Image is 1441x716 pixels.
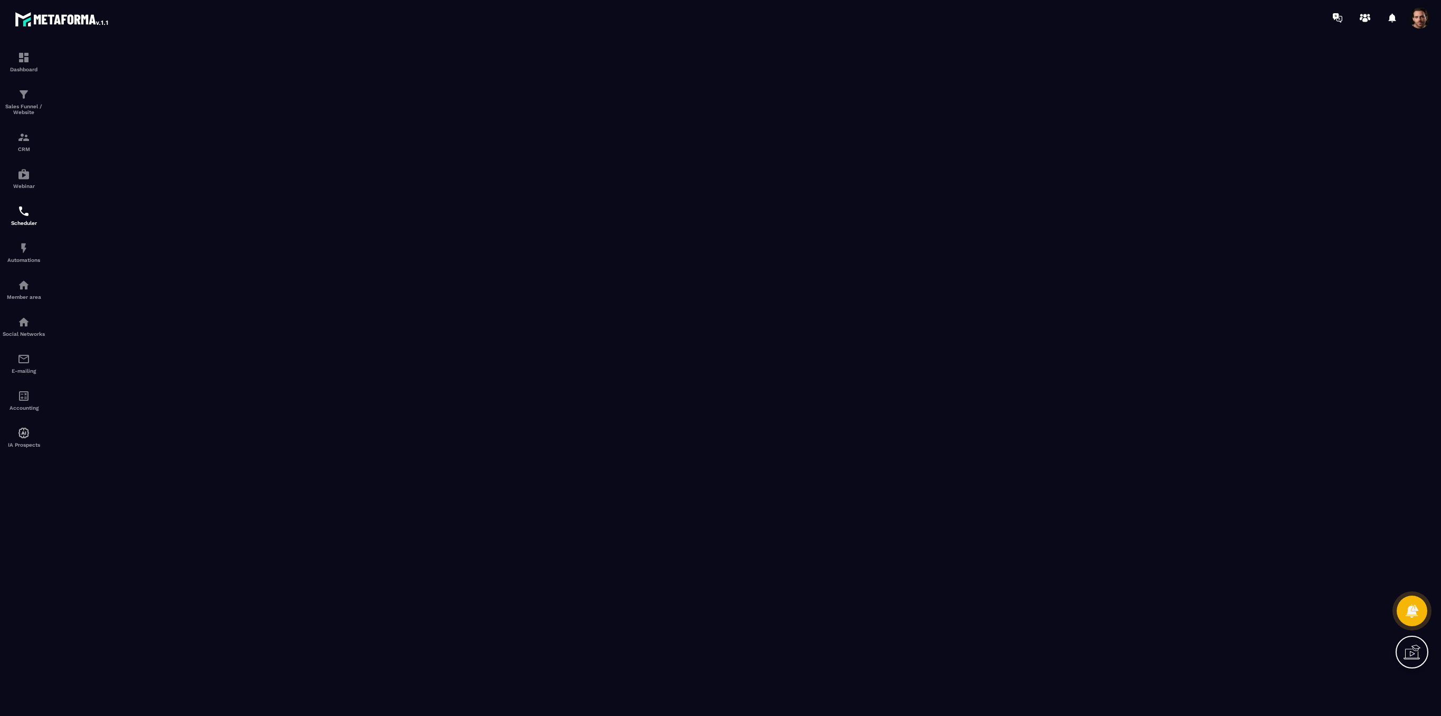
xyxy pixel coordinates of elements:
img: accountant [17,390,30,402]
img: formation [17,51,30,64]
img: email [17,353,30,365]
p: E-mailing [3,368,45,374]
p: CRM [3,146,45,152]
img: automations [17,168,30,181]
a: formationformationDashboard [3,43,45,80]
a: automationsautomationsWebinar [3,160,45,197]
p: Member area [3,294,45,300]
p: Dashboard [3,67,45,72]
a: automationsautomationsAutomations [3,234,45,271]
img: formation [17,88,30,101]
p: Webinar [3,183,45,189]
p: IA Prospects [3,442,45,448]
a: social-networksocial-networkSocial Networks [3,308,45,345]
img: automations [17,242,30,255]
a: emailemailE-mailing [3,345,45,382]
p: Scheduler [3,220,45,226]
p: Social Networks [3,331,45,337]
img: logo [15,10,110,29]
img: automations [17,279,30,291]
img: automations [17,427,30,439]
p: Automations [3,257,45,263]
a: schedulerschedulerScheduler [3,197,45,234]
img: scheduler [17,205,30,218]
a: accountantaccountantAccounting [3,382,45,419]
img: formation [17,131,30,144]
a: formationformationCRM [3,123,45,160]
p: Sales Funnel / Website [3,103,45,115]
a: formationformationSales Funnel / Website [3,80,45,123]
a: automationsautomationsMember area [3,271,45,308]
img: social-network [17,316,30,328]
p: Accounting [3,405,45,411]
